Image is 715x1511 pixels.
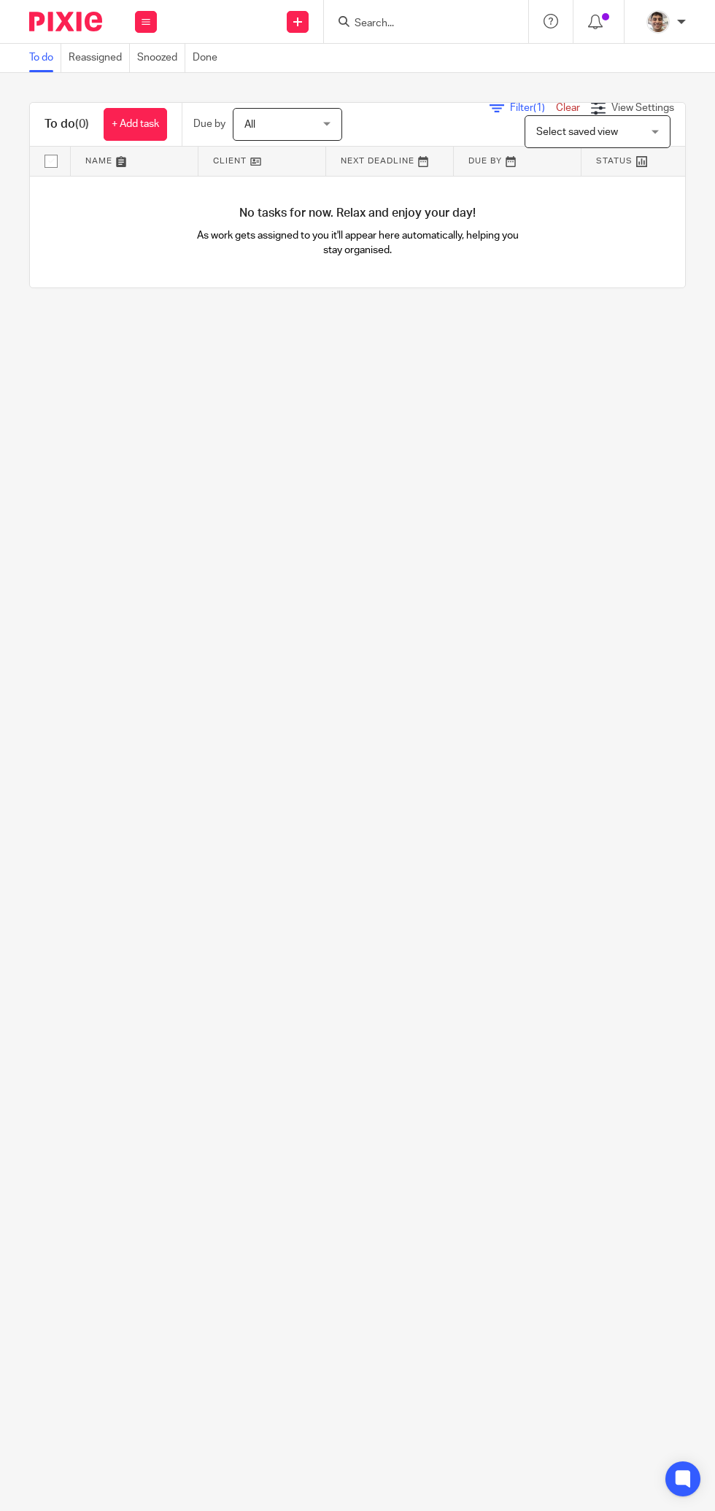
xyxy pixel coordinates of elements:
a: Snoozed [137,44,185,72]
input: Search [353,18,484,31]
h4: No tasks for now. Relax and enjoy your day! [30,206,685,221]
a: Reassigned [69,44,130,72]
span: All [244,120,255,130]
a: Clear [556,103,580,113]
span: View Settings [611,103,674,113]
img: PXL_20240409_141816916.jpg [646,10,670,34]
span: Filter [510,103,556,113]
span: (1) [533,103,545,113]
a: To do [29,44,61,72]
p: Due by [193,117,225,131]
h1: To do [45,117,89,132]
span: (0) [75,118,89,130]
a: Done [193,44,225,72]
span: Select saved view [536,127,618,137]
a: + Add task [104,108,167,141]
p: As work gets assigned to you it'll appear here automatically, helping you stay organised. [194,228,522,258]
img: Pixie [29,12,102,31]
